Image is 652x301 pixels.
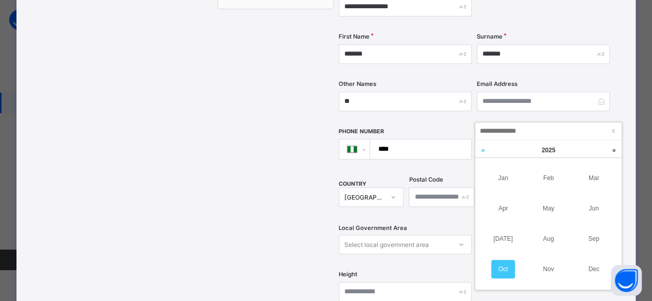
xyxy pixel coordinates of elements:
td: Jan [480,163,526,193]
a: 2025 [502,140,595,160]
a: Jun [582,199,606,218]
td: Aug [526,224,571,254]
td: Nov [526,254,571,285]
td: Feb [526,163,571,193]
button: Open asap [611,265,642,296]
a: Nov [537,260,560,278]
td: Dec [571,254,616,285]
div: [GEOGRAPHIC_DATA] [344,193,384,201]
label: First Name [339,33,370,40]
td: May [526,193,571,223]
label: Email Address [477,80,517,87]
a: Dec [582,260,606,278]
td: Oct [480,254,526,285]
a: Jan [491,169,515,187]
label: Postal Code [409,176,443,183]
a: Next year (Control + right) [606,140,622,160]
a: Feb [537,169,560,187]
span: Local Government Area [339,224,407,232]
span: COUNTRY [339,181,366,187]
a: May [537,199,560,218]
label: Surname [477,33,503,40]
td: Sep [571,224,616,254]
span: 2025 [542,147,556,154]
a: Mar [582,169,606,187]
a: Aug [537,229,560,248]
div: Select local government area [344,235,429,254]
a: Sep [582,229,606,248]
a: Apr [491,199,515,218]
td: Mar [571,163,616,193]
td: Jul [480,224,526,254]
td: Apr [480,193,526,223]
a: Last year (Control + left) [475,140,491,160]
td: Jun [571,193,616,223]
a: Oct [491,260,515,278]
label: Phone Number [339,128,384,135]
label: Other Names [339,80,376,87]
label: Height [339,271,357,278]
a: [DATE] [491,229,515,248]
